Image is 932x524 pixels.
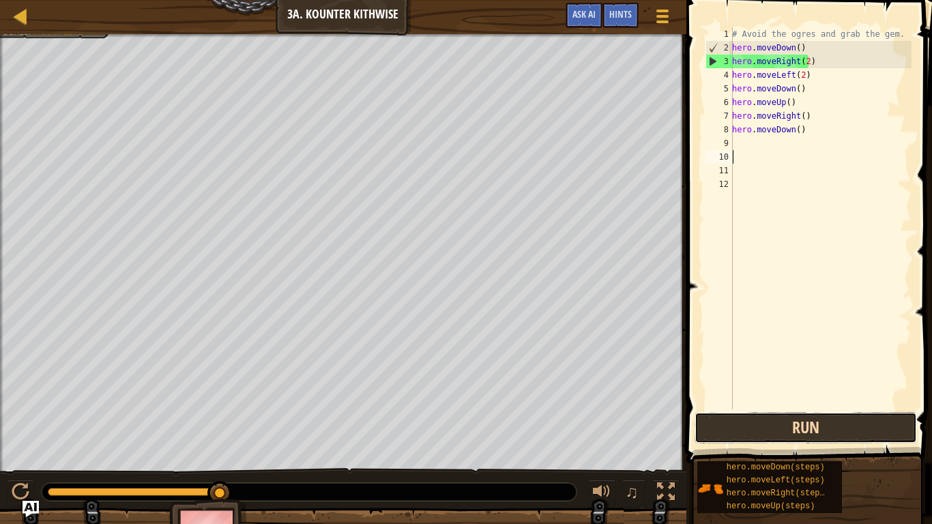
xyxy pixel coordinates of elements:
[705,164,733,177] div: 11
[697,476,723,501] img: portrait.png
[706,41,733,55] div: 2
[705,96,733,109] div: 6
[609,8,632,20] span: Hints
[588,480,615,508] button: Adjust volume
[705,123,733,136] div: 8
[705,68,733,82] div: 4
[727,501,815,511] span: hero.moveUp(steps)
[622,480,645,508] button: ♫
[7,480,34,508] button: Ctrl + P: Play
[705,27,733,41] div: 1
[695,412,917,443] button: Run
[645,3,680,35] button: Show game menu
[23,501,39,517] button: Ask AI
[652,480,680,508] button: Toggle fullscreen
[705,109,733,123] div: 7
[727,489,830,498] span: hero.moveRight(steps)
[572,8,596,20] span: Ask AI
[705,82,733,96] div: 5
[705,150,733,164] div: 10
[625,482,639,502] span: ♫
[727,463,825,472] span: hero.moveDown(steps)
[705,177,733,191] div: 12
[705,136,733,150] div: 9
[706,55,733,68] div: 3
[566,3,602,28] button: Ask AI
[727,476,825,485] span: hero.moveLeft(steps)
